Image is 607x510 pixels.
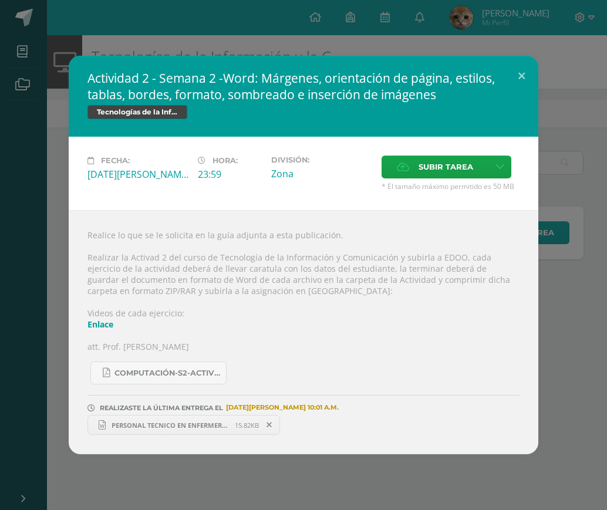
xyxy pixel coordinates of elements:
a: COMPUTACIÓN-S2-Actividad 2 -4TO DISEÑO Y FINANZAS-Combinación - Correspondencia y tabulaciones - ... [90,362,227,384]
span: REALIZASTE LA ÚLTIMA ENTREGA EL [100,404,223,412]
span: 15.82KB [235,421,259,430]
a: Enlace [87,319,113,330]
span: Hora: [213,156,238,165]
div: [DATE][PERSON_NAME] [87,168,188,181]
button: Close (Esc) [505,56,538,96]
div: 23:59 [198,168,262,181]
span: PERSONAL TECNICO EN ENFERMERIA [PERSON_NAME] 4TO FINANZAS.docx [106,421,235,430]
span: [DATE][PERSON_NAME] 10:01 A.M. [223,407,339,408]
span: Tecnologías de la Información y la Comunicación [87,105,187,119]
h2: Actividad 2 - Semana 2 -Word: Márgenes, orientación de página, estilos, tablas, bordes, formato, ... [87,70,520,103]
div: Zona [271,167,372,180]
span: * El tamaño máximo permitido es 50 MB [382,181,520,191]
span: Subir tarea [419,156,473,178]
span: Fecha: [101,156,130,165]
span: COMPUTACIÓN-S2-Actividad 2 -4TO DISEÑO Y FINANZAS-Combinación - Correspondencia y tabulaciones - ... [114,369,220,378]
span: Remover entrega [259,418,279,431]
label: División: [271,156,372,164]
div: Realice lo que se le solicita en la guía adjunta a esta publicación. Realizar la Activad 2 del cu... [69,210,538,454]
a: PERSONAL TECNICO EN ENFERMERIA [PERSON_NAME] 4TO FINANZAS.docx 15.82KB [87,415,280,435]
